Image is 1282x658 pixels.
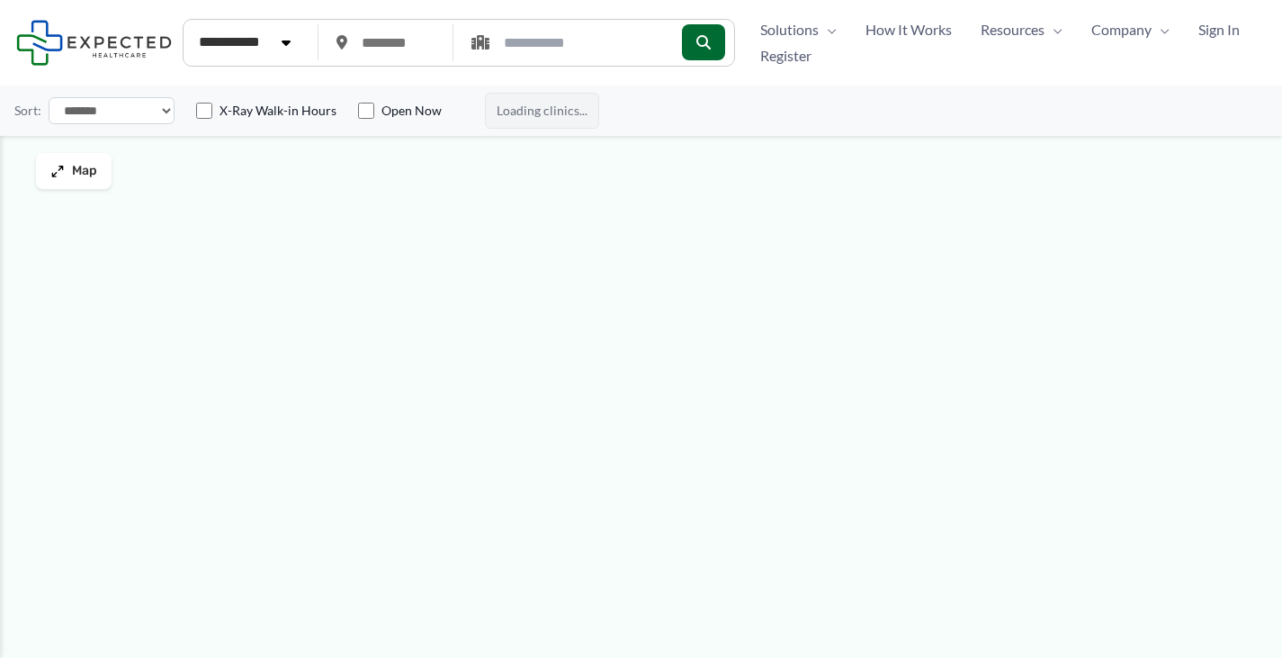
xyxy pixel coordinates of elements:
[1044,16,1062,43] span: Menu Toggle
[16,20,172,66] img: Expected Healthcare Logo - side, dark font, small
[760,16,819,43] span: Solutions
[760,42,811,69] span: Register
[381,102,442,120] label: Open Now
[36,153,112,189] button: Map
[220,102,336,120] label: X-Ray Walk-in Hours
[1152,16,1170,43] span: Menu Toggle
[746,16,851,43] a: SolutionsMenu Toggle
[1077,16,1184,43] a: CompanyMenu Toggle
[966,16,1077,43] a: ResourcesMenu Toggle
[1198,16,1240,43] span: Sign In
[1091,16,1152,43] span: Company
[50,164,65,178] img: Maximize
[981,16,1044,43] span: Resources
[14,99,41,122] label: Sort:
[1184,16,1254,43] a: Sign In
[746,42,826,69] a: Register
[72,164,97,179] span: Map
[819,16,837,43] span: Menu Toggle
[865,16,952,43] span: How It Works
[851,16,966,43] a: How It Works
[485,93,599,129] span: Loading clinics...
